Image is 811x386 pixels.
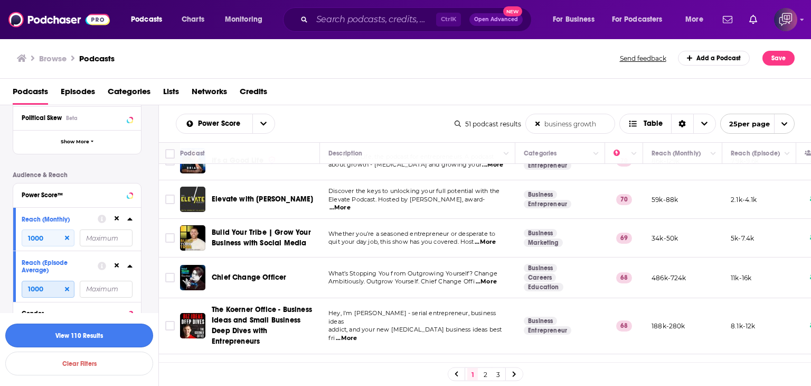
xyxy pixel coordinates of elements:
[644,120,663,127] span: Table
[165,273,175,282] span: Toggle select row
[180,187,205,212] a: Elevate with Robert Glazer
[619,114,716,134] button: Choose View
[165,156,175,166] span: Toggle select row
[13,83,48,105] span: Podcasts
[467,368,478,381] a: 1
[66,115,78,122] div: Beta
[678,51,750,66] a: Add a Podcast
[212,272,286,283] a: Chief Change Officer
[22,229,74,246] input: Minimum
[212,273,286,282] span: Chief Change Officer
[774,8,797,31] img: User Profile
[328,238,474,245] span: quit your day job, this show has you covered. Host
[590,148,602,160] button: Column Actions
[22,255,98,276] button: Reach (Episode Average)
[212,194,313,205] a: Elevate with [PERSON_NAME]
[22,307,133,320] button: Gender
[5,352,153,375] button: Clear Filters
[524,264,557,272] a: Business
[774,8,797,31] button: Show profile menu
[328,309,496,325] span: Hey, I'm [PERSON_NAME] - serial entrepreneur, business ideas
[652,195,678,204] p: 59k-88k
[8,10,110,30] img: Podchaser - Follow, Share and Rate Podcasts
[182,12,204,27] span: Charts
[165,321,175,330] span: Toggle select row
[652,321,685,330] p: 188k-280k
[731,321,755,330] p: 8.1k-12k
[5,324,153,347] button: View 110 Results
[678,11,716,28] button: open menu
[108,83,150,105] a: Categories
[524,147,557,160] div: Categories
[22,114,62,122] span: Political Skew
[328,326,502,342] span: addict, and your new [MEDICAL_DATA] business ideas best fri
[474,17,518,22] span: Open Advanced
[762,51,795,66] button: Save
[774,8,797,31] span: Logged in as corioliscompany
[176,120,252,127] button: open menu
[616,194,632,205] p: 70
[524,190,557,199] a: Business
[781,148,794,160] button: Column Actions
[628,148,640,160] button: Column Actions
[180,265,205,290] a: Chief Change Officer
[328,270,497,277] span: What’s Stopping You from Outgrowing Yourself? Change
[328,187,499,195] span: Discover the keys to unlocking your full potential with the
[731,195,757,204] p: 2.1k-4.1k
[493,368,503,381] a: 3
[545,11,608,28] button: open menu
[328,230,495,237] span: Whether you’re a seasoned entrepreneur or desperate to
[225,12,262,27] span: Monitoring
[22,259,91,274] div: Reach (Episode Average)
[22,191,124,199] div: Power Score™
[721,116,770,132] span: 25 per page
[163,83,179,105] span: Lists
[719,11,737,29] a: Show notifications dropdown
[61,139,89,145] span: Show More
[476,278,497,286] span: ...More
[180,313,205,338] img: The Koerner Office - Business Ideas and Small Business Deep Dives with Entrepreneurs
[180,147,205,160] div: Podcast
[22,281,74,298] input: Minimum
[614,147,628,160] div: Power Score
[617,54,669,63] button: Send feedback
[328,161,482,168] span: about growth - [MEDICAL_DATA] and growing your
[553,12,595,27] span: For Business
[22,216,91,223] div: Reach (Monthly)
[336,334,357,343] span: ...More
[652,147,701,160] div: Reach (Monthly)
[524,161,571,170] a: Entrepreneur
[616,233,632,243] p: 69
[455,120,521,128] div: 51 podcast results
[212,227,316,249] a: Build Your Tribe | Grow Your Business with Social Media
[22,111,133,124] button: Political SkewBeta
[475,238,496,246] span: ...More
[731,234,754,243] p: 5k-7.4k
[22,310,124,317] div: Gender
[79,53,115,63] a: Podcasts
[720,114,795,134] button: open menu
[175,11,211,28] a: Charts
[503,6,522,16] span: New
[436,13,461,26] span: Ctrl K
[61,83,95,105] span: Episodes
[212,305,316,347] a: The Koerner Office - Business Ideas and Small Business Deep Dives with Entrepreneurs
[240,83,267,105] span: Credits
[176,114,275,134] h2: Choose List sort
[605,11,678,28] button: open menu
[131,12,162,27] span: Podcasts
[524,326,571,335] a: Entrepreneur
[671,114,693,133] div: Sort Direction
[212,195,313,204] span: Elevate with [PERSON_NAME]
[745,11,761,29] a: Show notifications dropdown
[524,238,563,247] a: Marketing
[707,148,720,160] button: Column Actions
[192,83,227,105] span: Networks
[312,11,436,28] input: Search podcasts, credits, & more...
[524,273,556,282] a: Careers
[685,12,703,27] span: More
[252,114,275,133] button: open menu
